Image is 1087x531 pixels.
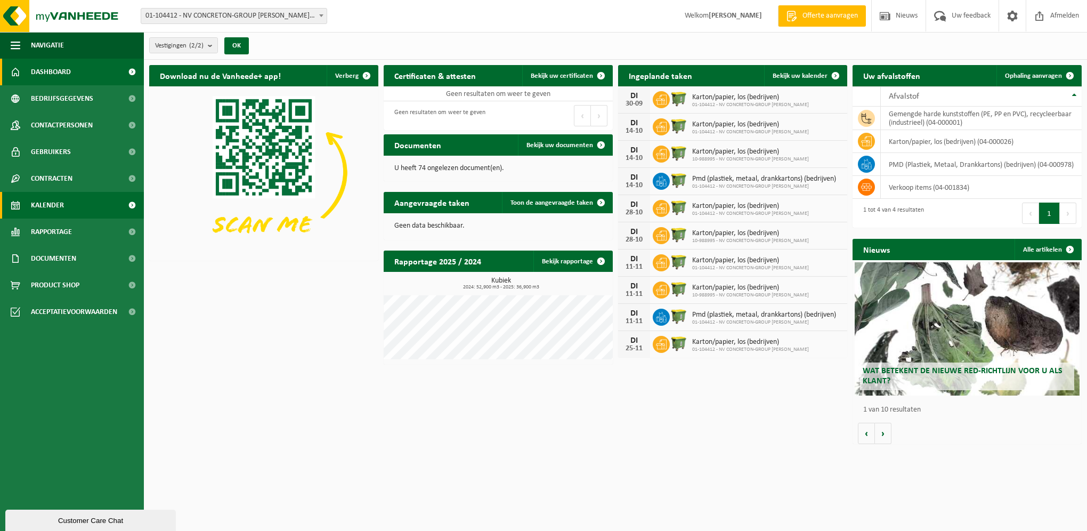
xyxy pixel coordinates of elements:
span: Bekijk uw certificaten [531,73,593,79]
h2: Ingeplande taken [618,65,703,86]
span: Karton/papier, los (bedrijven) [692,202,809,211]
span: Pmd (plastiek, metaal, drankkartons) (bedrijven) [692,311,836,319]
img: WB-1100-HPE-GN-50 [670,307,688,325]
button: Next [1060,203,1076,224]
span: Karton/papier, los (bedrijven) [692,148,809,156]
h2: Uw afvalstoffen [853,65,931,86]
a: Wat betekent de nieuwe RED-richtlijn voor u als klant? [855,262,1079,396]
td: PMD (Plastiek, Metaal, Drankkartons) (bedrijven) (04-000978) [881,153,1082,176]
span: 10-988995 - NV CONCRETON-GROUP [PERSON_NAME] [692,238,809,244]
span: Karton/papier, los (bedrijven) [692,120,809,129]
div: 11-11 [623,263,645,271]
td: Geen resultaten om weer te geven [384,86,613,101]
span: 01-104412 - NV CONCRETON-GROUP [PERSON_NAME] [692,183,836,190]
span: Karton/papier, los (bedrijven) [692,284,809,292]
button: 1 [1039,203,1060,224]
div: DI [623,309,645,318]
span: Offerte aanvragen [800,11,861,21]
img: WB-1100-HPE-GN-51 [670,198,688,216]
div: DI [623,146,645,155]
h2: Rapportage 2025 / 2024 [384,251,492,271]
span: 01-104412 - NV CONCRETON-GROUP [PERSON_NAME] [692,265,809,271]
span: Afvalstof [889,92,919,101]
span: Rapportage [31,219,72,245]
img: WB-1100-HPE-GN-51 [670,334,688,352]
span: 01-104412 - NV CONCRETON-GROUP [PERSON_NAME] [692,347,809,353]
img: WB-1100-HPE-GN-51 [670,144,688,162]
span: 01-104412 - NV CONCRETON-GROUP [PERSON_NAME] [692,129,809,135]
strong: [PERSON_NAME] [709,12,762,20]
button: Verberg [327,65,377,86]
div: DI [623,200,645,209]
button: Previous [1022,203,1039,224]
div: 28-10 [623,209,645,216]
a: Alle artikelen [1015,239,1081,260]
span: 01-104412 - NV CONCRETON-GROUP [PERSON_NAME] [692,211,809,217]
button: Volgende [875,423,891,444]
span: Ophaling aanvragen [1005,73,1062,79]
div: 11-11 [623,318,645,325]
div: DI [623,173,645,182]
span: 10-988995 - NV CONCRETON-GROUP [PERSON_NAME] [692,156,809,163]
div: DI [623,282,645,291]
img: WB-1100-HPE-GN-51 [670,226,688,244]
div: Geen resultaten om weer te geven [389,104,485,127]
span: Pmd (plastiek, metaal, drankkartons) (bedrijven) [692,175,836,183]
a: Offerte aanvragen [778,5,866,27]
a: Bekijk uw documenten [518,134,612,156]
div: 28-10 [623,236,645,244]
div: DI [623,92,645,100]
button: Vestigingen(2/2) [149,37,218,53]
div: 14-10 [623,127,645,135]
div: 14-10 [623,182,645,189]
span: Wat betekent de nieuwe RED-richtlijn voor u als klant? [863,367,1062,385]
div: 30-09 [623,100,645,108]
span: 10-988995 - NV CONCRETON-GROUP [PERSON_NAME] [692,292,809,299]
div: DI [623,119,645,127]
span: Toon de aangevraagde taken [510,199,593,206]
a: Bekijk rapportage [533,251,612,272]
span: Kalender [31,192,64,219]
button: Vorige [858,423,875,444]
img: WB-1100-HPE-GN-51 [670,280,688,298]
span: Bekijk uw kalender [773,73,828,79]
button: Previous [574,105,591,126]
img: WB-1100-HPE-GN-50 [670,171,688,189]
td: verkoop items (04-001834) [881,176,1082,199]
div: 11-11 [623,291,645,298]
span: Contracten [31,165,72,192]
span: Bedrijfsgegevens [31,85,93,112]
a: Bekijk uw certificaten [522,65,612,86]
div: 25-11 [623,345,645,352]
h2: Documenten [384,134,452,155]
td: gemengde harde kunststoffen (PE, PP en PVC), recycleerbaar (industrieel) (04-000001) [881,107,1082,130]
count: (2/2) [189,42,204,49]
div: DI [623,336,645,345]
a: Bekijk uw kalender [764,65,846,86]
div: 14-10 [623,155,645,162]
div: 1 tot 4 van 4 resultaten [858,202,924,225]
span: 2024: 52,900 m3 - 2025: 36,900 m3 [389,285,613,290]
img: WB-1100-HPE-GN-51 [670,117,688,135]
h2: Download nu de Vanheede+ app! [149,65,291,86]
img: Download de VHEPlus App [149,86,378,259]
p: U heeft 74 ongelezen document(en). [394,165,602,172]
button: OK [224,37,249,54]
span: Vestigingen [155,38,204,54]
img: WB-1100-HPE-GN-51 [670,253,688,271]
span: 01-104412 - NV CONCRETON-GROUP [PERSON_NAME] [692,319,836,326]
img: WB-1100-HPE-GN-51 [670,90,688,108]
span: Karton/papier, los (bedrijven) [692,338,809,347]
span: 01-104412 - NV CONCRETON-GROUP W.NAESSENS - SCHENDELBEKE [141,8,327,24]
h3: Kubiek [389,277,613,290]
span: Acceptatievoorwaarden [31,299,117,325]
span: Documenten [31,245,76,272]
h2: Aangevraagde taken [384,192,480,213]
span: Gebruikers [31,139,71,165]
p: Geen data beschikbaar. [394,222,602,230]
span: 01-104412 - NV CONCRETON-GROUP W.NAESSENS - SCHENDELBEKE [141,9,327,23]
h2: Certificaten & attesten [384,65,486,86]
button: Next [591,105,607,126]
span: Navigatie [31,32,64,59]
span: Contactpersonen [31,112,93,139]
